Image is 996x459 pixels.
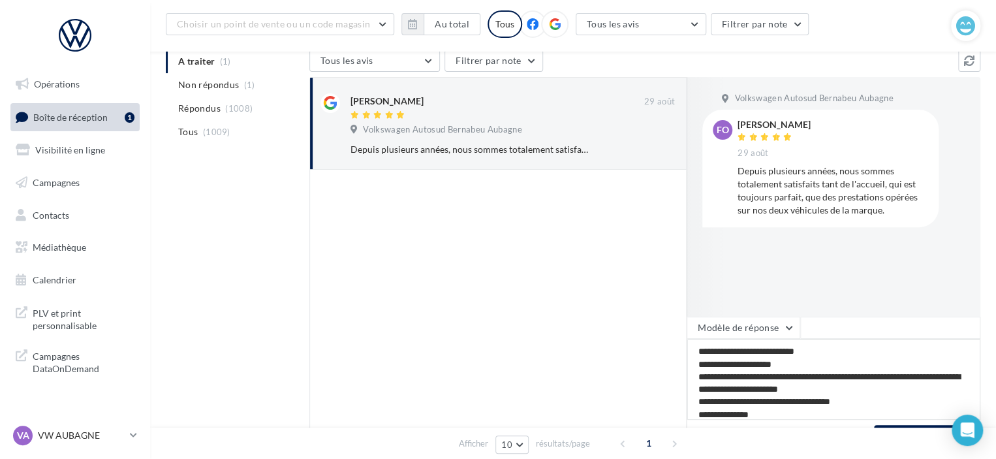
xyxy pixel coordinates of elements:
[8,202,142,229] a: Contacts
[459,437,488,450] span: Afficher
[177,18,370,29] span: Choisir un point de vente ou un code magasin
[536,437,590,450] span: résultats/page
[8,342,142,381] a: Campagnes DataOnDemand
[363,124,521,136] span: Volkswagen Autosud Bernabeu Aubagne
[244,80,255,90] span: (1)
[738,148,768,159] span: 29 août
[711,13,809,35] button: Filtrer par note
[33,209,69,220] span: Contacts
[33,274,76,285] span: Calendrier
[638,433,659,454] span: 1
[33,177,80,188] span: Campagnes
[874,425,974,447] button: Poster ma réponse
[225,103,253,114] span: (1008)
[34,78,80,89] span: Opérations
[17,429,29,442] span: VA
[952,415,983,446] div: Open Intercom Messenger
[38,429,125,442] p: VW AUBAGNE
[8,136,142,164] a: Visibilité en ligne
[309,50,440,72] button: Tous les avis
[644,96,675,108] span: 29 août
[350,143,590,156] div: Depuis plusieurs années, nous sommes totalement satisfaits tant de l'accueil, qui est toujours pa...
[8,266,142,294] a: Calendrier
[444,50,543,72] button: Filtrer par note
[488,10,522,38] div: Tous
[178,78,239,91] span: Non répondus
[687,317,800,339] button: Modèle de réponse
[33,242,86,253] span: Médiathèque
[501,439,512,450] span: 10
[401,13,480,35] button: Au total
[178,102,221,115] span: Répondus
[8,71,142,98] a: Opérations
[178,125,198,138] span: Tous
[8,103,142,131] a: Boîte de réception1
[495,435,529,454] button: 10
[33,304,134,332] span: PLV et print personnalisable
[203,127,230,137] span: (1009)
[717,123,729,136] span: Fo
[424,13,480,35] button: Au total
[35,144,105,155] span: Visibilité en ligne
[33,347,134,375] span: Campagnes DataOnDemand
[8,234,142,261] a: Médiathèque
[8,299,142,338] a: PLV et print personnalisable
[166,13,394,35] button: Choisir un point de vente ou un code magasin
[10,423,140,448] a: VA VW AUBAGNE
[8,169,142,197] a: Campagnes
[587,18,640,29] span: Tous les avis
[738,165,928,217] div: Depuis plusieurs années, nous sommes totalement satisfaits tant de l'accueil, qui est toujours pa...
[125,112,134,123] div: 1
[350,95,424,108] div: [PERSON_NAME]
[734,93,893,104] span: Volkswagen Autosud Bernabeu Aubagne
[33,111,108,122] span: Boîte de réception
[576,13,706,35] button: Tous les avis
[738,120,811,129] div: [PERSON_NAME]
[320,55,373,66] span: Tous les avis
